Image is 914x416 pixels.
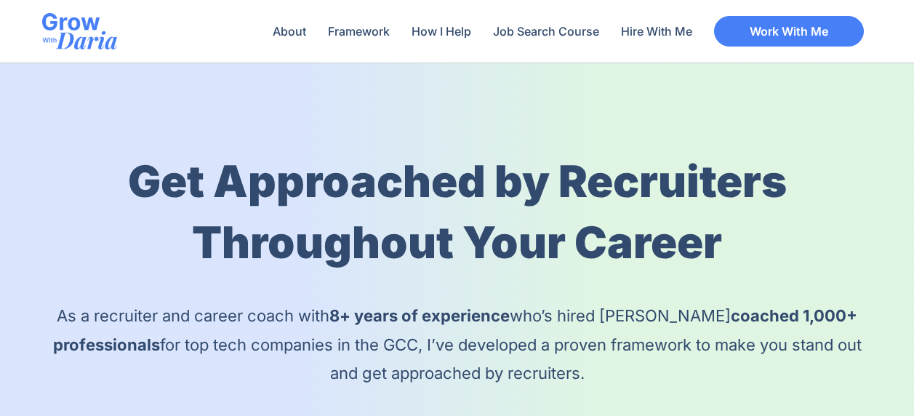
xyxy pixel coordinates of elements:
h1: Get Approached by Recruiters Throughout Your Career [43,151,872,273]
span: Work With Me [750,25,828,37]
b: 8+ years of experience [329,306,510,325]
a: About [265,15,313,48]
b: coached 1,000+ professionals [53,306,858,354]
a: Hire With Me [614,15,699,48]
a: Job Search Course [486,15,606,48]
a: Framework [321,15,397,48]
a: Work With Me [714,16,864,47]
nav: Menu [265,15,699,48]
p: As a recruiter and career coach with who’s hired [PERSON_NAME] for top tech companies in the GCC,... [43,302,872,388]
a: How I Help [404,15,478,48]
